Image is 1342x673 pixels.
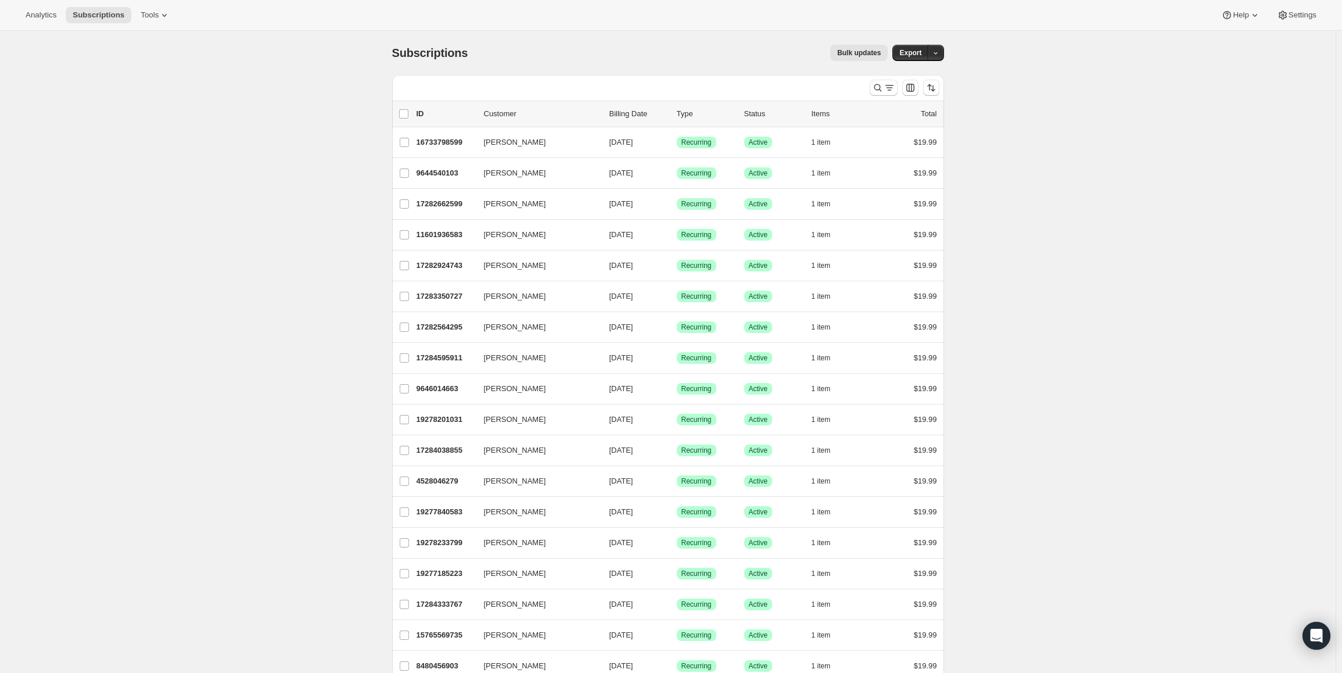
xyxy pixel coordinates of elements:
[417,411,937,428] div: 19278201031[PERSON_NAME][DATE]SuccessRecurringSuccessActive1 item$19.99
[812,108,870,120] div: Items
[812,627,844,643] button: 1 item
[812,138,831,147] span: 1 item
[609,538,633,547] span: [DATE]
[812,535,844,551] button: 1 item
[417,535,937,551] div: 19278233799[PERSON_NAME][DATE]SuccessRecurringSuccessActive1 item$19.99
[26,10,56,20] span: Analytics
[417,442,937,459] div: 17284038855[PERSON_NAME][DATE]SuccessRecurringSuccessActive1 item$19.99
[681,384,712,393] span: Recurring
[477,225,593,244] button: [PERSON_NAME]
[812,169,831,178] span: 1 item
[609,292,633,300] span: [DATE]
[417,445,475,456] p: 17284038855
[749,507,768,517] span: Active
[749,384,768,393] span: Active
[609,261,633,270] span: [DATE]
[681,323,712,332] span: Recurring
[484,260,546,271] span: [PERSON_NAME]
[484,167,546,179] span: [PERSON_NAME]
[484,229,546,241] span: [PERSON_NAME]
[812,661,831,671] span: 1 item
[681,138,712,147] span: Recurring
[921,108,936,120] p: Total
[484,537,546,549] span: [PERSON_NAME]
[477,133,593,152] button: [PERSON_NAME]
[681,661,712,671] span: Recurring
[141,10,159,20] span: Tools
[477,349,593,367] button: [PERSON_NAME]
[812,288,844,305] button: 1 item
[484,383,546,395] span: [PERSON_NAME]
[812,134,844,151] button: 1 item
[914,569,937,578] span: $19.99
[749,538,768,547] span: Active
[417,229,475,241] p: 11601936583
[914,538,937,547] span: $19.99
[1214,7,1267,23] button: Help
[417,321,475,333] p: 17282564295
[812,504,844,520] button: 1 item
[681,538,712,547] span: Recurring
[681,507,712,517] span: Recurring
[609,569,633,578] span: [DATE]
[681,415,712,424] span: Recurring
[914,353,937,362] span: $19.99
[417,108,937,120] div: IDCustomerBilling DateTypeStatusItemsTotal
[812,411,844,428] button: 1 item
[914,507,937,516] span: $19.99
[749,477,768,486] span: Active
[914,323,937,331] span: $19.99
[484,445,546,456] span: [PERSON_NAME]
[134,7,177,23] button: Tools
[417,383,475,395] p: 9646014663
[609,138,633,146] span: [DATE]
[417,167,475,179] p: 9644540103
[477,564,593,583] button: [PERSON_NAME]
[749,323,768,332] span: Active
[417,629,475,641] p: 15765569735
[812,323,831,332] span: 1 item
[417,537,475,549] p: 19278233799
[914,661,937,670] span: $19.99
[812,473,844,489] button: 1 item
[899,48,921,58] span: Export
[923,80,939,96] button: Sort the results
[417,108,475,120] p: ID
[749,353,768,363] span: Active
[914,138,937,146] span: $19.99
[417,475,475,487] p: 4528046279
[417,414,475,425] p: 19278201031
[812,257,844,274] button: 1 item
[609,446,633,454] span: [DATE]
[484,629,546,641] span: [PERSON_NAME]
[392,46,468,59] span: Subscriptions
[484,108,600,120] p: Customer
[609,477,633,485] span: [DATE]
[744,108,802,120] p: Status
[417,352,475,364] p: 17284595911
[892,45,928,61] button: Export
[609,415,633,424] span: [DATE]
[484,568,546,579] span: [PERSON_NAME]
[812,538,831,547] span: 1 item
[417,137,475,148] p: 16733798599
[477,472,593,491] button: [PERSON_NAME]
[477,441,593,460] button: [PERSON_NAME]
[477,380,593,398] button: [PERSON_NAME]
[477,503,593,521] button: [PERSON_NAME]
[749,631,768,640] span: Active
[830,45,888,61] button: Bulk updates
[902,80,918,96] button: Customize table column order and visibility
[484,414,546,425] span: [PERSON_NAME]
[417,260,475,271] p: 17282924743
[484,321,546,333] span: [PERSON_NAME]
[681,353,712,363] span: Recurring
[681,446,712,455] span: Recurring
[477,595,593,614] button: [PERSON_NAME]
[609,631,633,639] span: [DATE]
[417,288,937,305] div: 17283350727[PERSON_NAME][DATE]SuccessRecurringSuccessActive1 item$19.99
[749,230,768,239] span: Active
[681,169,712,178] span: Recurring
[417,565,937,582] div: 19277185223[PERSON_NAME][DATE]SuccessRecurringSuccessActive1 item$19.99
[914,446,937,454] span: $19.99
